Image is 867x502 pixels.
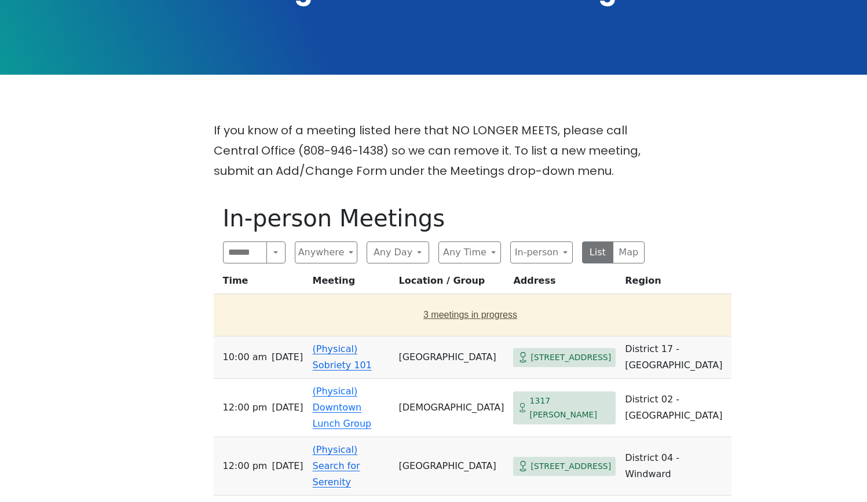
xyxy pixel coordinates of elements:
[394,273,509,294] th: Location / Group
[272,400,303,416] span: [DATE]
[394,437,509,496] td: [GEOGRAPHIC_DATA]
[223,458,268,474] span: 12:00 PM
[531,350,611,365] span: [STREET_ADDRESS]
[272,458,303,474] span: [DATE]
[620,273,731,294] th: Region
[530,394,612,422] span: 1317 [PERSON_NAME]
[510,241,573,263] button: In-person
[313,444,360,488] a: (Physical) Search for Serenity
[272,349,303,365] span: [DATE]
[223,241,268,263] input: Search
[266,241,285,263] button: Search
[223,349,268,365] span: 10:00 AM
[509,273,620,294] th: Address
[394,336,509,379] td: [GEOGRAPHIC_DATA]
[531,459,611,474] span: [STREET_ADDRESS]
[223,204,645,232] h1: In-person Meetings
[313,386,372,429] a: (Physical) Downtown Lunch Group
[308,273,394,294] th: Meeting
[214,120,654,181] p: If you know of a meeting listed here that NO LONGER MEETS, please call Central Office (808-946-14...
[218,299,723,331] button: 3 meetings in progress
[613,241,645,263] button: Map
[313,343,372,371] a: (Physical) Sobriety 101
[438,241,501,263] button: Any Time
[394,379,509,437] td: [DEMOGRAPHIC_DATA]
[620,336,731,379] td: District 17 - [GEOGRAPHIC_DATA]
[367,241,429,263] button: Any Day
[295,241,357,263] button: Anywhere
[582,241,614,263] button: List
[223,400,268,416] span: 12:00 PM
[214,273,308,294] th: Time
[620,379,731,437] td: District 02 - [GEOGRAPHIC_DATA]
[620,437,731,496] td: District 04 - Windward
